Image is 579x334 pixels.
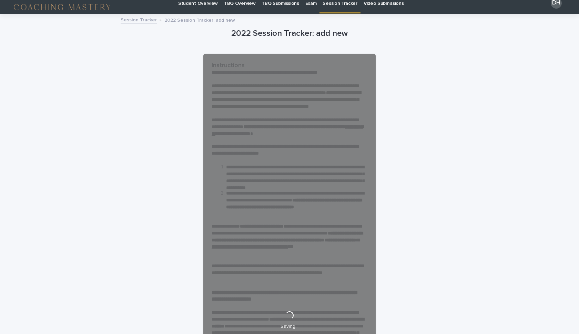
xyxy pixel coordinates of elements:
[281,324,298,330] p: Saving…
[203,29,376,39] h1: 2022 Session Tracker: add new
[164,16,235,23] p: 2022 Session Tracker: add new
[121,15,157,23] a: Session Tracker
